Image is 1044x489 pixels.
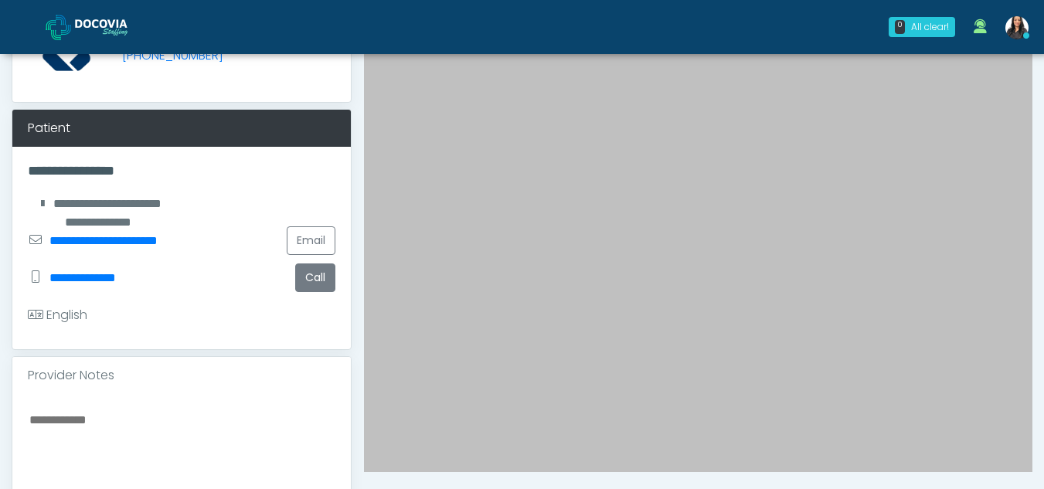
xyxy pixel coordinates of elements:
a: Docovia [46,2,152,52]
button: Call [295,263,335,292]
img: Viral Patel [1005,16,1029,39]
img: Docovia [46,15,71,40]
div: 0 [895,20,905,34]
img: Docovia [75,19,152,35]
div: English [28,306,87,324]
div: Patient [28,119,70,138]
a: 0 All clear! [879,11,964,43]
div: Provider Notes [12,357,351,394]
a: [PHONE_NUMBER] [122,46,223,64]
div: All clear! [911,20,949,34]
a: Email [287,226,335,255]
